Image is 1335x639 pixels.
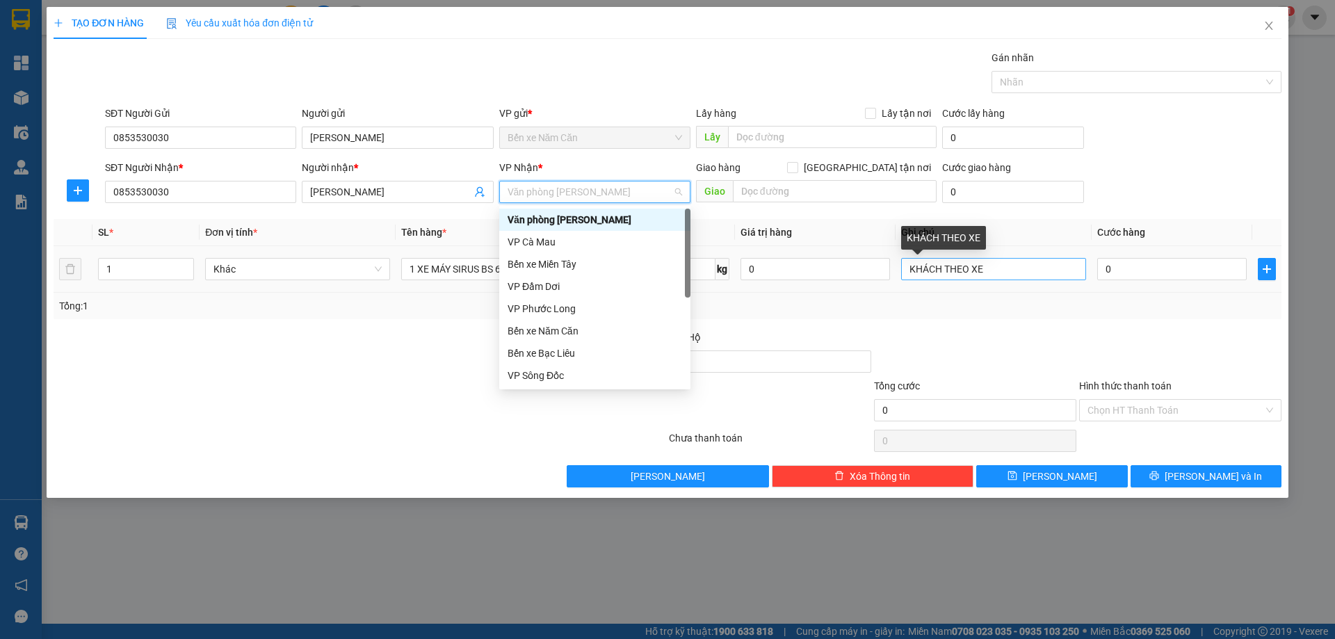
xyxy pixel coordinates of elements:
div: VP Đầm Dơi [508,279,682,294]
span: plus [67,185,88,196]
input: VD: Bàn, Ghế [401,258,586,280]
span: printer [1149,471,1159,482]
div: Bến xe Miền Tây [508,257,682,272]
li: 02839.63.63.63 [6,48,265,65]
div: VP Cà Mau [508,234,682,250]
span: close [1263,20,1275,31]
span: Văn phòng Hồ Chí Minh [508,181,682,202]
input: Ghi Chú [901,258,1086,280]
button: deleteXóa Thông tin [772,465,974,487]
input: Dọc đường [733,180,937,202]
div: Người nhận [302,160,493,175]
input: 0 [741,258,890,280]
span: Tổng cước [874,380,920,391]
button: plus [1258,258,1276,280]
span: Khác [213,259,382,280]
div: Bến xe Năm Căn [508,323,682,339]
label: Gán nhãn [992,52,1034,63]
div: VP gửi [499,106,690,121]
div: VP Cà Mau [499,231,690,253]
div: Văn phòng [PERSON_NAME] [508,212,682,227]
span: Lấy tận nơi [876,106,937,121]
span: phone [80,51,91,62]
input: Cước lấy hàng [942,127,1084,149]
div: Bến xe Năm Căn [499,320,690,342]
button: printer[PERSON_NAME] và In [1131,465,1281,487]
span: [PERSON_NAME] [631,469,705,484]
button: Close [1249,7,1288,46]
div: Người gửi [302,106,493,121]
span: VP Nhận [499,162,538,173]
label: Cước lấy hàng [942,108,1005,119]
div: Tổng: 1 [59,298,515,314]
span: Lấy [696,126,728,148]
button: plus [67,179,89,202]
div: VP Phước Long [508,301,682,316]
span: save [1008,471,1017,482]
div: Bến xe Bạc Liêu [508,346,682,361]
div: VP Sông Đốc [499,364,690,387]
div: VP Sông Đốc [508,368,682,383]
span: plus [54,18,63,28]
button: [PERSON_NAME] [567,465,769,487]
span: Giao hàng [696,162,741,173]
li: 85 [PERSON_NAME] [6,31,265,48]
span: Xóa Thông tin [850,469,910,484]
span: kg [715,258,729,280]
div: SĐT Người Gửi [105,106,296,121]
div: Chưa thanh toán [667,430,873,455]
div: VP Đầm Dơi [499,275,690,298]
span: Bến xe Năm Căn [508,127,682,148]
span: Cước hàng [1097,227,1145,238]
span: Tên hàng [401,227,446,238]
span: Đơn vị tính [205,227,257,238]
input: Cước giao hàng [942,181,1084,203]
span: delete [834,471,844,482]
button: save[PERSON_NAME] [976,465,1127,487]
div: VP Phước Long [499,298,690,320]
span: plus [1259,264,1275,275]
div: Bến xe Miền Tây [499,253,690,275]
span: environment [80,33,91,45]
span: Yêu cầu xuất hóa đơn điện tử [166,17,313,29]
label: Cước giao hàng [942,162,1011,173]
span: Thu Hộ [669,332,701,343]
span: [PERSON_NAME] và In [1165,469,1262,484]
input: Dọc đường [728,126,937,148]
img: icon [166,18,177,29]
label: Hình thức thanh toán [1079,380,1172,391]
span: Lấy hàng [696,108,736,119]
div: SĐT Người Nhận [105,160,296,175]
span: user-add [474,186,485,197]
th: Ghi chú [896,219,1092,246]
div: Bến xe Bạc Liêu [499,342,690,364]
button: delete [59,258,81,280]
div: Văn phòng Hồ Chí Minh [499,209,690,231]
b: [PERSON_NAME] [80,9,197,26]
b: GỬI : Bến xe Năm Căn [6,87,196,110]
span: Giá trị hàng [741,227,792,238]
span: [GEOGRAPHIC_DATA] tận nơi [798,160,937,175]
span: SL [98,227,109,238]
span: Giao [696,180,733,202]
div: KHÁCH THEO XE [901,226,986,250]
span: TẠO ĐƠN HÀNG [54,17,144,29]
span: [PERSON_NAME] [1023,469,1097,484]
